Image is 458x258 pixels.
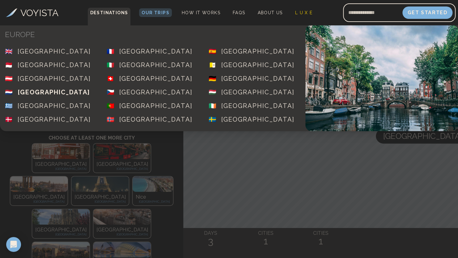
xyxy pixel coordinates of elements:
p: [GEOGRAPHIC_DATA] [35,166,87,171]
div: [GEOGRAPHIC_DATA] [18,101,91,110]
h3: VOYISTA [20,6,58,20]
div: [GEOGRAPHIC_DATA] [221,115,295,124]
div: [GEOGRAPHIC_DATA] [221,88,295,97]
a: 🇵🇹[GEOGRAPHIC_DATA] [102,99,203,113]
div: 🇲🇨 [5,61,18,69]
div: 🇨🇿 [107,88,119,97]
input: Email address [343,5,402,20]
div: 🇳🇱 [5,88,18,97]
p: Nice [136,193,170,201]
span: Our Trips [142,10,169,15]
div: 🇵🇹 [107,101,119,110]
div: 🇨🇭 [107,74,119,83]
p: [GEOGRAPHIC_DATA] [96,232,148,237]
div: [GEOGRAPHIC_DATA] [18,74,91,83]
img: Country Cover [305,25,458,131]
div: 🇫🇷 [107,47,119,56]
div: [GEOGRAPHIC_DATA] [221,61,295,69]
canvas: Map [183,24,458,258]
span: Destinations [88,8,131,26]
div: [GEOGRAPHIC_DATA] [119,61,193,69]
div: [GEOGRAPHIC_DATA] [221,101,295,110]
div: [GEOGRAPHIC_DATA] [221,74,295,83]
img: Photo of undefined [32,242,90,257]
span: L U X E [295,10,313,15]
div: [GEOGRAPHIC_DATA] [119,74,193,83]
h4: EUROPE [5,30,300,40]
h2: 1 [238,235,293,247]
p: [GEOGRAPHIC_DATA] [13,199,65,204]
a: L U X E [293,8,315,17]
span: How It Works [182,10,220,15]
div: 🇦🇹 [5,74,18,83]
p: [GEOGRAPHIC_DATA] [35,232,87,237]
a: About Us [255,8,285,17]
div: 🇮🇹 [107,61,119,69]
div: [GEOGRAPHIC_DATA] [119,101,193,110]
img: Photo of undefined [32,209,90,225]
div: [GEOGRAPHIC_DATA] [18,88,90,97]
a: 🇫🇷[GEOGRAPHIC_DATA] [102,45,203,58]
p: [GEOGRAPHIC_DATA] [96,226,148,234]
div: Open Intercom Messenger [6,237,21,252]
div: 🇪🇸 [209,47,221,56]
img: Photo of undefined [93,242,151,257]
div: 🇬🇷 [5,101,18,110]
a: Our Trips [139,8,172,17]
div: [GEOGRAPHIC_DATA] [18,47,91,56]
h4: DAYS [183,230,238,237]
a: 🇨🇿[GEOGRAPHIC_DATA] [102,85,203,99]
h3: Choose at least one more city [5,128,179,142]
a: How It Works [179,8,223,17]
p: [GEOGRAPHIC_DATA] [74,193,126,201]
h2: 1 [293,235,348,247]
h4: CITIES [238,230,293,237]
div: [GEOGRAPHIC_DATA] [119,115,193,124]
p: [GEOGRAPHIC_DATA] [96,166,148,171]
p: [GEOGRAPHIC_DATA] [74,199,126,204]
p: [GEOGRAPHIC_DATA] [35,161,87,168]
div: 🇻🇦 [209,61,221,69]
div: [GEOGRAPHIC_DATA] [18,61,91,69]
div: [GEOGRAPHIC_DATA] [18,115,91,124]
h2: 3 [183,235,238,247]
img: Photo of undefined [32,144,90,159]
a: 🇮🇪[GEOGRAPHIC_DATA] [204,99,305,113]
div: [GEOGRAPHIC_DATA] [221,47,295,56]
div: 🇮🇪 [209,101,221,110]
img: Photo of undefined [93,209,151,225]
div: 🇩🇪 [209,74,221,83]
div: [GEOGRAPHIC_DATA] [119,47,193,56]
span: FAQs [233,10,245,15]
img: Photo of undefined [93,144,151,159]
img: Photo of undefined [71,176,129,192]
span: About Us [257,10,282,15]
a: 🇨🇭[GEOGRAPHIC_DATA] [102,72,203,85]
a: 🇸🇪[GEOGRAPHIC_DATA] [204,113,305,126]
div: 🇭🇺 [209,88,221,97]
div: [GEOGRAPHIC_DATA] [119,88,193,97]
p: [GEOGRAPHIC_DATA] [96,161,148,168]
a: FAQs [230,8,248,17]
button: Get Started [402,6,452,19]
div: 🇩🇰 [5,115,18,124]
img: Photo of undefined [133,176,173,192]
a: 🇪🇸[GEOGRAPHIC_DATA] [204,45,305,58]
div: 🇬🇧 [5,47,18,56]
a: 🇩🇪[GEOGRAPHIC_DATA] [204,72,305,85]
img: Photo of undefined [10,176,68,192]
img: Voyista Logo [6,8,17,17]
p: [GEOGRAPHIC_DATA] [136,199,170,204]
a: 🇻🇦[GEOGRAPHIC_DATA] [204,58,305,72]
div: 🇳🇴 [107,115,119,124]
a: 🇳🇴[GEOGRAPHIC_DATA] [102,113,203,126]
a: 🇮🇹[GEOGRAPHIC_DATA] [102,58,203,72]
p: [GEOGRAPHIC_DATA] [35,226,87,234]
a: VOYISTA [6,6,58,20]
a: 🇭🇺[GEOGRAPHIC_DATA] [204,85,305,99]
h4: CITIES [293,230,348,237]
div: 🇸🇪 [209,115,221,124]
p: [GEOGRAPHIC_DATA] [13,193,65,201]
